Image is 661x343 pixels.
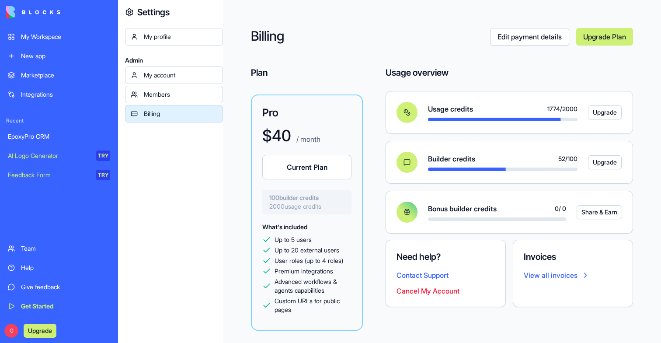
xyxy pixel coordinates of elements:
div: My account [144,71,217,80]
a: Marketplace [3,66,115,84]
span: 0 / 0 [555,204,566,213]
div: Feedback Form [8,171,90,179]
h4: Plan [251,66,363,79]
a: Help [3,259,115,276]
button: Contact Support [397,270,449,280]
span: Up to 20 external users [275,246,339,255]
a: EpoxyPro CRM [3,128,115,145]
div: Get Started [21,302,110,311]
div: Billing [144,109,217,118]
span: Advanced workflows & agents capabilities [275,277,351,295]
p: / month [295,134,320,144]
span: 2000 usage credits [269,202,344,211]
h4: Usage overview [386,66,449,79]
span: Usage credits [428,104,473,114]
a: New app [3,47,115,65]
h4: Settings [137,6,170,18]
a: Billing [125,105,223,122]
a: Upgrade [588,155,612,169]
a: Upgrade [24,326,56,335]
div: Team [21,244,110,253]
a: Get Started [3,297,115,315]
h2: Billing [251,28,490,45]
span: 1774 / 2000 [547,105,578,113]
div: AI Logo Generator [8,151,90,160]
a: AI Logo GeneratorTRY [3,147,115,164]
div: Give feedback [21,283,110,291]
div: EpoxyPro CRM [8,132,110,141]
div: TRY [96,150,110,161]
span: Premium integrations [275,267,333,276]
a: Pro$40 / monthCurrent Plan100builder credits2000usage creditsWhat's includedUp to 5 usersUp to 20... [251,94,363,331]
h4: Need help? [397,251,495,263]
a: My Workspace [3,28,115,45]
a: Feedback FormTRY [3,166,115,184]
h3: Pro [262,106,351,120]
span: What's included [262,223,307,231]
div: Marketplace [21,71,110,80]
span: Up to 5 users [275,235,312,244]
span: Admin [125,56,223,65]
div: TRY [96,170,110,180]
div: Members [144,90,217,99]
a: My profile [125,28,223,45]
div: Help [21,263,110,272]
button: Cancel My Account [397,286,459,296]
button: Current Plan [262,155,351,179]
a: My account [125,66,223,84]
div: My Workspace [21,32,110,41]
span: Custom URLs for public pages [275,297,351,314]
a: Edit payment details [490,28,569,45]
span: Builder credits [428,154,475,164]
span: Recent [3,117,115,124]
button: Upgrade [24,324,56,338]
button: Upgrade [588,105,622,119]
h1: $ 40 [262,127,291,144]
a: Give feedback [3,278,115,296]
a: Integrations [3,86,115,103]
span: User roles (up to 4 roles) [275,256,343,265]
div: My profile [144,32,217,41]
button: Upgrade [588,155,622,169]
a: View all invoices [524,270,622,280]
h4: Invoices [524,251,622,263]
span: 100 builder credits [269,193,344,202]
span: 52 / 100 [558,154,578,163]
img: logo [6,6,60,18]
span: Bonus builder credits [428,203,497,214]
span: G [4,324,18,338]
div: Integrations [21,90,110,99]
a: Members [125,86,223,103]
a: Upgrade Plan [576,28,633,45]
div: New app [21,52,110,60]
button: Share & Earn [577,205,622,219]
a: Team [3,240,115,257]
a: Upgrade [588,105,612,119]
